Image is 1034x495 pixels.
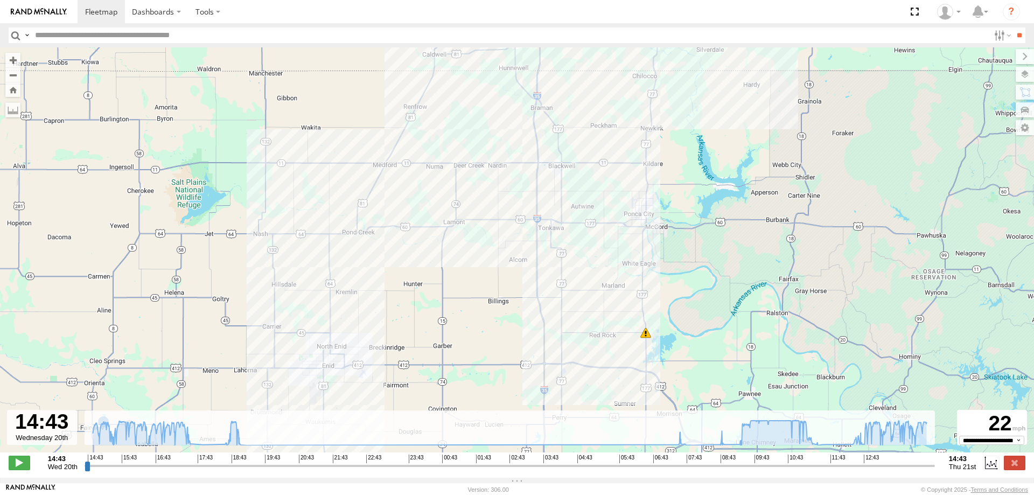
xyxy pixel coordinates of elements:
span: 05:43 [619,455,634,463]
span: Wed 20th Aug 2025 [48,463,78,471]
div: © Copyright 2025 - [921,486,1028,493]
span: 10:43 [788,455,803,463]
span: 09:43 [754,455,770,463]
label: Close [1004,456,1025,470]
span: 12:43 [864,455,879,463]
label: Search Filter Options [990,27,1013,43]
label: Search Query [23,27,31,43]
div: Steve Basgall [933,4,965,20]
button: Zoom in [5,53,20,67]
span: 18:43 [232,455,247,463]
label: Map Settings [1016,120,1034,135]
span: 00:43 [442,455,457,463]
button: Zoom Home [5,82,20,97]
span: 17:43 [198,455,213,463]
strong: 14:43 [949,455,976,463]
span: Thu 21st Aug 2025 [949,463,976,471]
span: 16:43 [156,455,171,463]
span: 01:43 [476,455,491,463]
span: 19:43 [265,455,280,463]
span: 15:43 [122,455,137,463]
a: Terms and Conditions [971,486,1028,493]
span: 22:43 [366,455,381,463]
strong: 14:43 [48,455,78,463]
span: 02:43 [509,455,525,463]
span: 14:43 [88,455,103,463]
button: Zoom out [5,67,20,82]
span: 20:43 [299,455,314,463]
span: 11:43 [830,455,846,463]
img: rand-logo.svg [11,8,67,16]
span: 03:43 [543,455,558,463]
i: ? [1003,3,1020,20]
span: 06:43 [653,455,668,463]
span: 23:43 [409,455,424,463]
span: 04:43 [577,455,592,463]
div: Version: 306.00 [468,486,509,493]
div: 22 [959,412,1025,436]
label: Measure [5,102,20,117]
span: 21:43 [333,455,348,463]
span: 08:43 [721,455,736,463]
span: 07:43 [687,455,702,463]
label: Play/Stop [9,456,30,470]
a: Visit our Website [6,484,55,495]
